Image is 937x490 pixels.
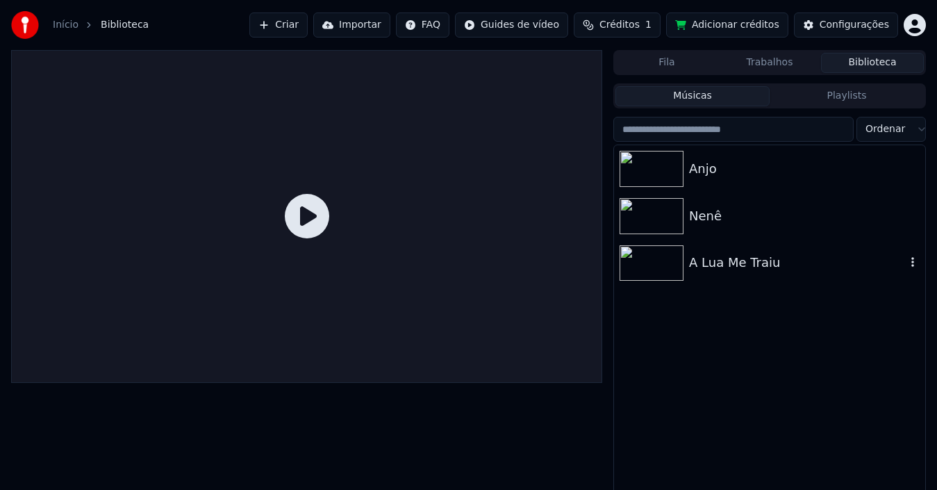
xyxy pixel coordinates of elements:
nav: breadcrumb [53,18,149,32]
button: Créditos1 [574,13,661,38]
div: A Lua Me Traiu [689,253,906,272]
button: FAQ [396,13,449,38]
img: youka [11,11,39,39]
button: Fila [615,53,718,73]
button: Músicas [615,86,770,106]
span: Ordenar [865,122,905,136]
span: Biblioteca [101,18,149,32]
button: Guides de vídeo [455,13,568,38]
span: Créditos [599,18,640,32]
button: Biblioteca [821,53,924,73]
a: Início [53,18,78,32]
button: Trabalhos [718,53,821,73]
button: Criar [249,13,308,38]
span: 1 [645,18,652,32]
button: Playlists [770,86,924,106]
div: Configurações [820,18,889,32]
div: Anjo [689,159,920,179]
div: Nenê [689,206,920,226]
button: Importar [313,13,390,38]
button: Configurações [794,13,898,38]
button: Adicionar créditos [666,13,788,38]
